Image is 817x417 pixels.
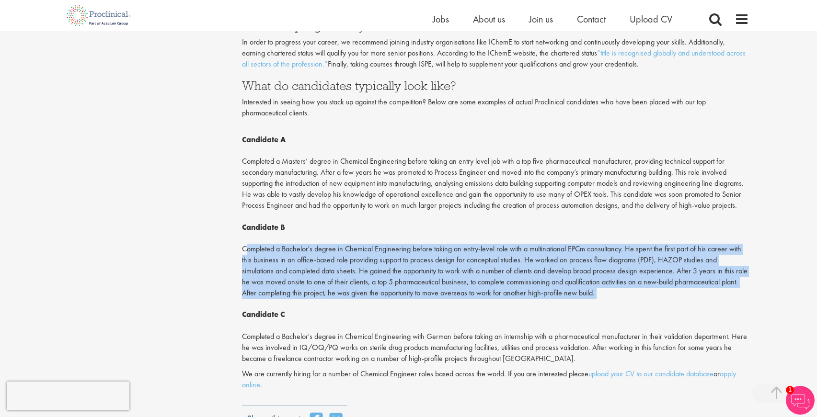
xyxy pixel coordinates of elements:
[473,13,505,25] a: About us
[242,369,749,391] p: We are currently hiring for a number of Chemical Engineer roles based across the world. If you ar...
[588,369,713,379] a: upload your CV to our candidate database
[242,37,749,70] p: In order to progress your career, we recommend joining industry organisations like IChemE to star...
[242,124,749,364] p: Completed a Masters’ degree in Chemical Engineering before taking an entry level job with a top f...
[577,13,606,25] a: Contact
[242,97,749,119] p: Interested in seeing how you stack up against the compeititon? Below are some examples of actual ...
[242,79,749,92] h3: What do candidates typically look like?
[242,222,285,232] b: Candidate B
[242,20,749,32] h3: How do I progress my career further?
[242,369,736,390] a: apply online
[786,386,794,394] span: 1
[242,48,746,69] a: “title is recognised globally and understood across all sectors of the profession.”
[433,13,449,25] a: Jobs
[630,13,672,25] a: Upload CV
[242,309,285,319] b: Candidate C
[7,382,129,410] iframe: reCAPTCHA
[529,13,553,25] a: Join us
[242,135,286,145] b: Candidate A
[786,386,815,415] img: Chatbot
